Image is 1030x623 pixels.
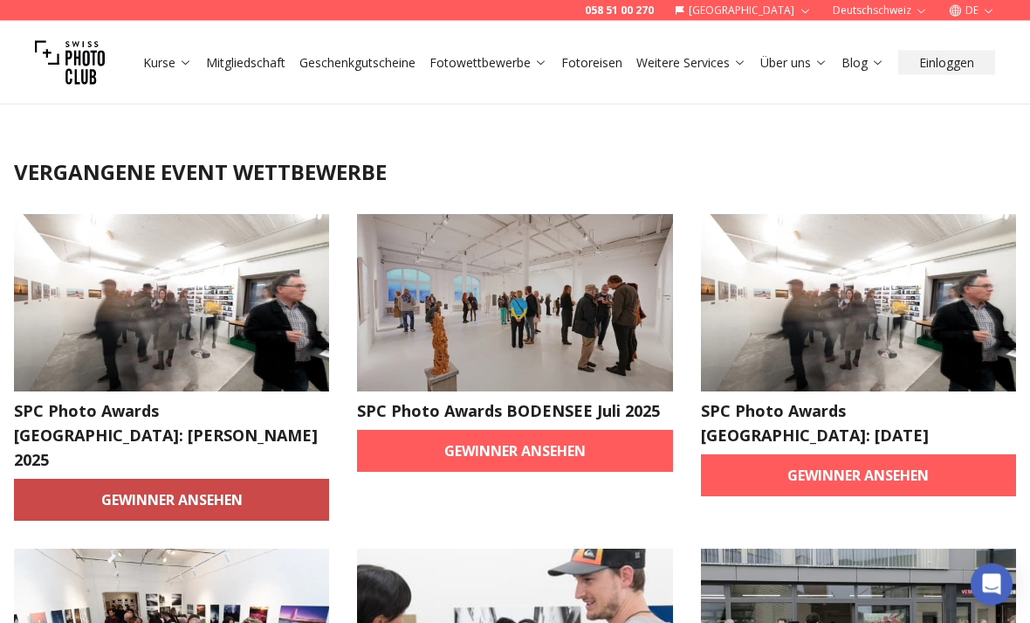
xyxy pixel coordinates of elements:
img: Swiss photo club [35,28,105,98]
a: Geschenkgutscheine [299,54,415,72]
a: Weitere Services [636,54,746,72]
a: Blog [841,54,884,72]
h2: SPC Photo Awards [GEOGRAPHIC_DATA]: [DATE] [701,399,1016,448]
h2: SPC Photo Awards BODENSEE Juli 2025 [357,399,672,424]
button: Blog [834,51,891,75]
button: Weitere Services [629,51,753,75]
a: Über uns [760,54,827,72]
img: SPC Photo Awards BODENSEE Juli 2025 [357,215,672,392]
a: Gewinner ansehen [14,480,329,522]
button: Einloggen [898,51,995,75]
a: Gewinner ansehen [701,455,1016,497]
img: SPC Photo Awards Zürich: Herbst 2025 [14,215,329,392]
a: Fotowettbewerbe [429,54,547,72]
div: Open Intercom Messenger [971,564,1013,606]
button: Fotoreisen [554,51,629,75]
h2: SPC Photo Awards [GEOGRAPHIC_DATA]: [PERSON_NAME] 2025 [14,399,329,473]
button: Geschenkgutscheine [292,51,422,75]
a: Gewinner ansehen [357,431,672,473]
a: 058 51 00 270 [585,3,654,17]
img: SPC Photo Awards Zürich: Juni 2025 [701,215,1016,392]
a: Fotoreisen [561,54,622,72]
button: Über uns [753,51,834,75]
a: Mitgliedschaft [206,54,285,72]
h1: Vergangene Event Wettbewerbe [14,159,1016,187]
button: Fotowettbewerbe [422,51,554,75]
button: Kurse [136,51,199,75]
button: Mitgliedschaft [199,51,292,75]
a: Kurse [143,54,192,72]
